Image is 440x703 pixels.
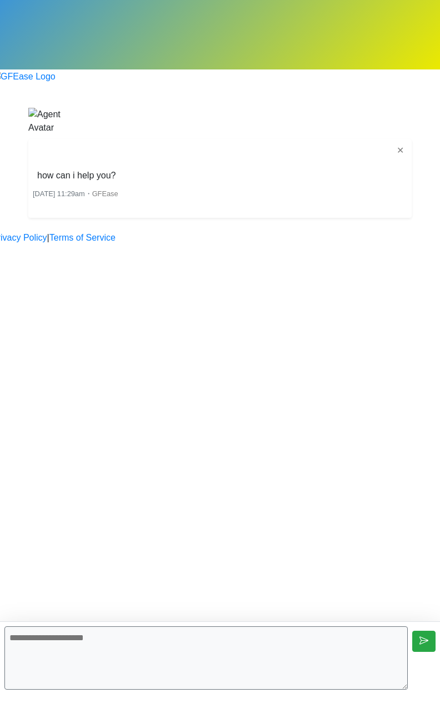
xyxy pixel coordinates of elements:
[33,167,120,185] li: how can i help you?
[49,231,116,245] a: Terms of Service
[33,190,118,198] small: ・
[28,108,78,134] img: Agent Avatar
[393,143,407,158] button: ✕
[47,231,49,245] a: |
[33,190,85,198] span: [DATE] 11:29am
[92,190,118,198] span: GFEase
